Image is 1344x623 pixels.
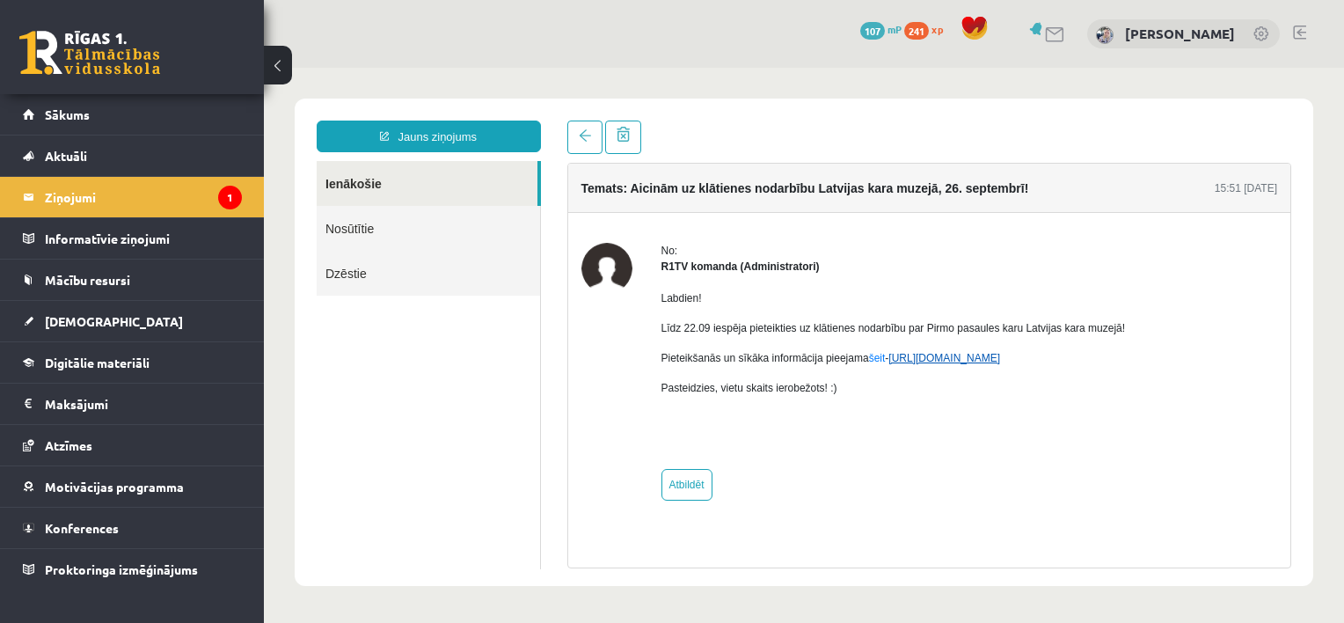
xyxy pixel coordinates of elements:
[23,94,242,135] a: Sākums
[398,282,862,298] p: Pieteikšanās un sīkāka informācija pieejama -
[398,253,862,268] p: Līdz 22.09 iespēja pieteikties uz klātienes nodarbību par Pirmo pasaules karu Latvijas kara muzejā!
[398,193,556,205] strong: R1TV komanda (Administratori)
[887,22,902,36] span: mP
[45,106,90,122] span: Sākums
[23,425,242,465] a: Atzīmes
[904,22,929,40] span: 241
[1125,25,1235,42] a: [PERSON_NAME]
[860,22,902,36] a: 107 mP
[931,22,943,36] span: xp
[53,183,276,228] a: Dzēstie
[1096,26,1114,44] img: Kristīne Vītola
[45,384,242,424] legend: Maksājumi
[23,177,242,217] a: Ziņojumi1
[53,53,277,84] a: Jauns ziņojums
[45,272,130,288] span: Mācību resursi
[23,301,242,341] a: [DEMOGRAPHIC_DATA]
[398,223,862,238] p: Labdien!
[904,22,952,36] a: 241 xp
[398,175,862,191] div: No:
[53,138,276,183] a: Nosūtītie
[23,508,242,548] a: Konferences
[45,177,242,217] legend: Ziņojumi
[398,401,449,433] a: Atbildēt
[45,520,119,536] span: Konferences
[318,175,369,226] img: R1TV komanda
[45,148,87,164] span: Aktuāli
[605,284,622,297] a: šeit
[23,260,242,300] a: Mācību resursi
[23,466,242,507] a: Motivācijas programma
[23,549,242,590] a: Proktoringa izmēģinājums
[218,186,242,209] i: 1
[45,561,198,577] span: Proktoringa izmēģinājums
[625,284,736,297] a: [URL][DOMAIN_NAME]
[318,114,765,128] h4: Temats: Aicinām uz klātienes nodarbību Latvijas kara muzejā, 26. septembrī!
[23,136,242,176] a: Aktuāli
[53,93,274,138] a: Ienākošie
[398,312,862,328] p: Pasteidzies, vietu skaits ierobežots! :)
[45,355,150,370] span: Digitālie materiāli
[45,437,92,453] span: Atzīmes
[951,113,1013,128] div: 15:51 [DATE]
[45,479,184,495] span: Motivācijas programma
[860,22,885,40] span: 107
[45,218,242,259] legend: Informatīvie ziņojumi
[23,342,242,383] a: Digitālie materiāli
[23,218,242,259] a: Informatīvie ziņojumi
[19,31,160,75] a: Rīgas 1. Tālmācības vidusskola
[23,384,242,424] a: Maksājumi
[45,313,183,329] span: [DEMOGRAPHIC_DATA]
